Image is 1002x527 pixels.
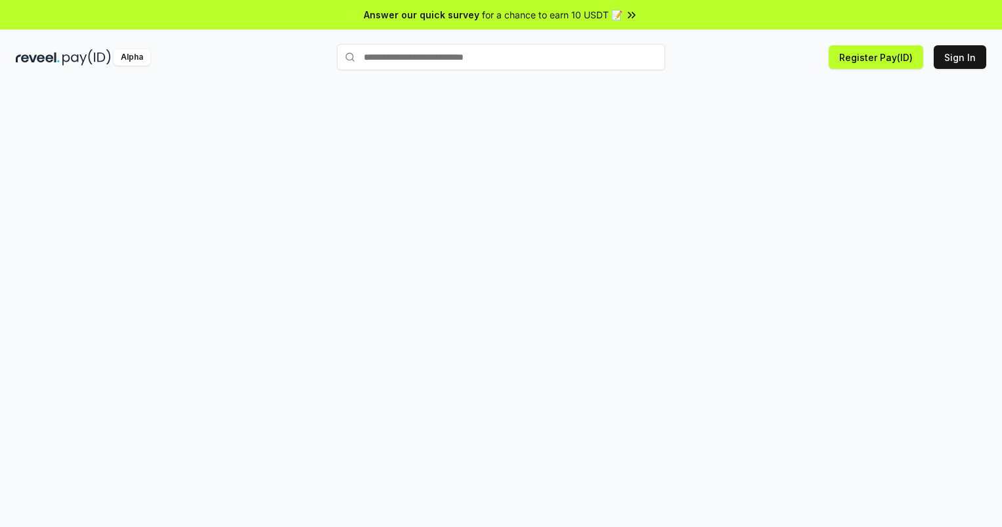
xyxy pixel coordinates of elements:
[934,45,986,69] button: Sign In
[114,49,150,66] div: Alpha
[16,49,60,66] img: reveel_dark
[829,45,923,69] button: Register Pay(ID)
[62,49,111,66] img: pay_id
[364,8,479,22] span: Answer our quick survey
[482,8,622,22] span: for a chance to earn 10 USDT 📝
